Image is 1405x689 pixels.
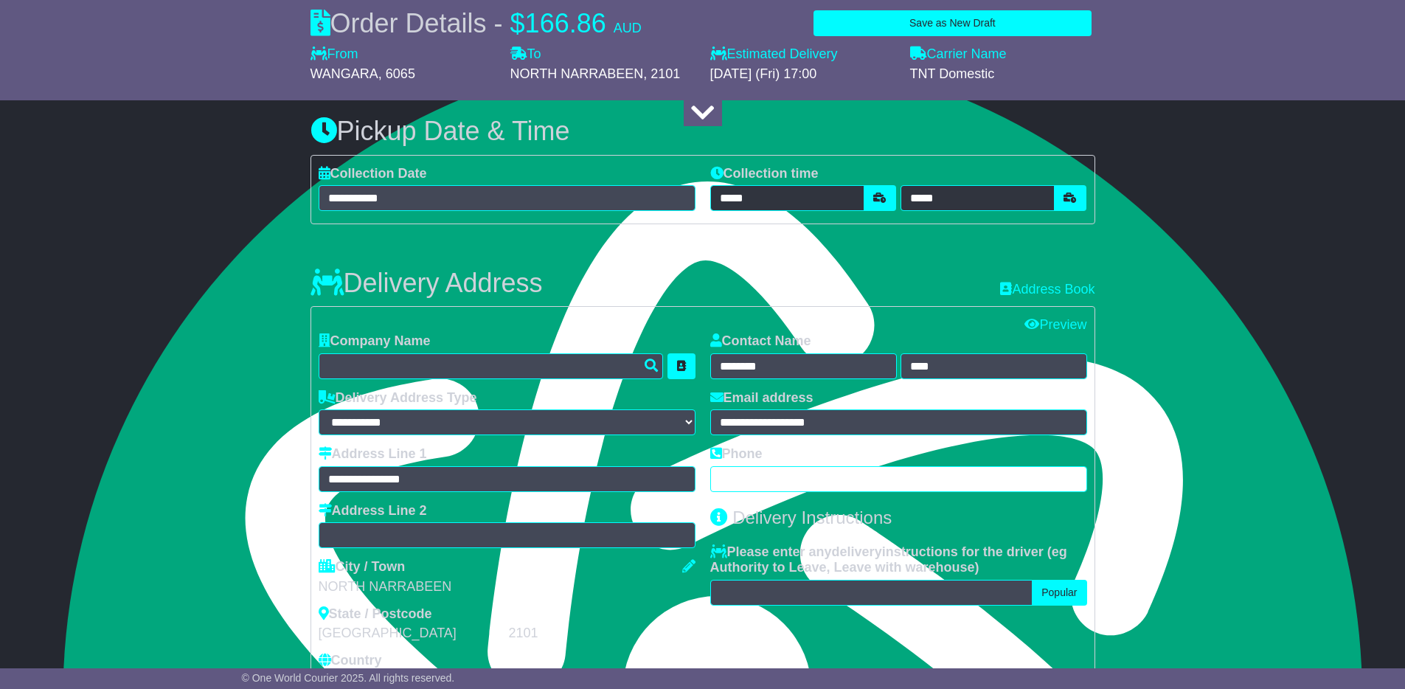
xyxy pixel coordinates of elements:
[319,503,427,519] label: Address Line 2
[319,653,382,669] label: Country
[525,8,606,38] span: 166.86
[710,446,763,463] label: Phone
[710,66,895,83] div: [DATE] (Fri) 17:00
[710,390,813,406] label: Email address
[910,66,1095,83] div: TNT Domestic
[1032,580,1086,606] button: Popular
[832,544,882,559] span: delivery
[813,10,1091,36] button: Save as New Draft
[319,166,427,182] label: Collection Date
[643,66,680,81] span: , 2101
[509,626,695,642] div: 2101
[910,46,1007,63] label: Carrier Name
[319,559,406,575] label: City / Town
[319,390,477,406] label: Delivery Address Type
[319,626,505,642] div: [GEOGRAPHIC_DATA]
[242,672,455,684] span: © One World Courier 2025. All rights reserved.
[710,46,895,63] label: Estimated Delivery
[510,66,644,81] span: NORTH NARRABEEN
[710,544,1067,575] span: eg Authority to Leave, Leave with warehouse
[710,333,811,350] label: Contact Name
[510,8,525,38] span: $
[311,117,1095,146] h3: Pickup Date & Time
[1000,282,1094,297] a: Address Book
[319,446,427,463] label: Address Line 1
[311,66,378,81] span: WANGARA
[732,508,892,527] span: Delivery Instructions
[319,333,431,350] label: Company Name
[319,606,432,623] label: State / Postcode
[311,46,358,63] label: From
[311,7,642,39] div: Order Details -
[1024,317,1086,332] a: Preview
[510,46,541,63] label: To
[710,166,819,182] label: Collection time
[319,579,695,595] div: NORTH NARRABEEN
[614,21,642,35] span: AUD
[710,544,1087,576] label: Please enter any instructions for the driver ( )
[378,66,415,81] span: , 6065
[311,269,543,298] h3: Delivery Address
